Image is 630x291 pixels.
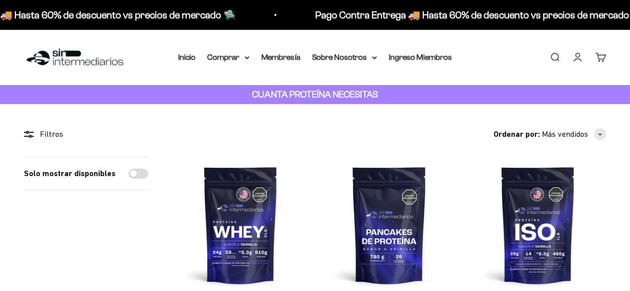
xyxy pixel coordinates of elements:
div: Filtros [24,128,148,141]
summary: Sobre Nosotros [312,51,377,64]
label: Solo mostrar disponibles [24,167,116,180]
span: Más vendidos [542,128,588,141]
strong: CUANTA PROTEÍNA NECESITAS [252,89,378,99]
a: Inicio [178,53,196,61]
a: Membresía [261,53,300,61]
summary: Comprar [208,51,250,64]
span: Ordenar por: [494,128,540,141]
button: Más vendidos [542,128,606,141]
a: Ingreso Miembros [389,53,452,61]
